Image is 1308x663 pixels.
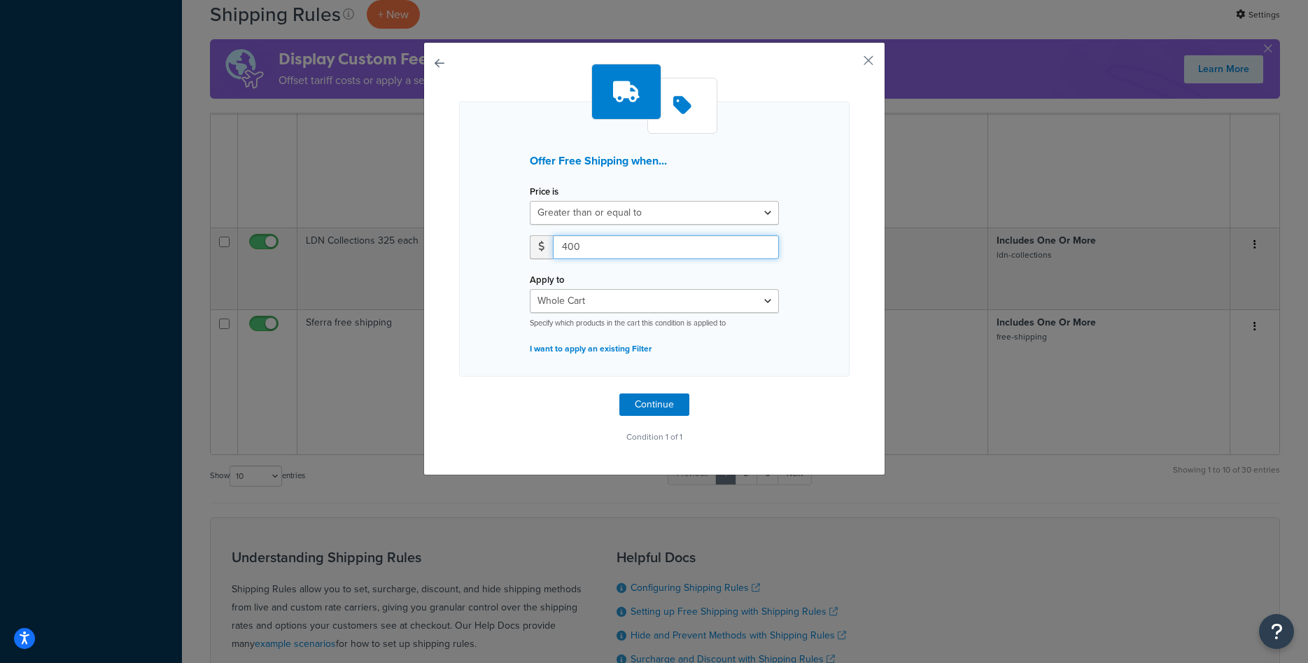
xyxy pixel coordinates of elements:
label: Apply to [530,274,564,285]
p: I want to apply an existing Filter [530,339,779,358]
button: Open Resource Center [1259,614,1294,649]
button: Continue [619,393,689,416]
label: Price is [530,186,558,197]
p: Condition 1 of 1 [459,427,850,447]
h3: Offer Free Shipping when... [530,155,779,167]
p: Specify which products in the cart this condition is applied to [530,318,779,328]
